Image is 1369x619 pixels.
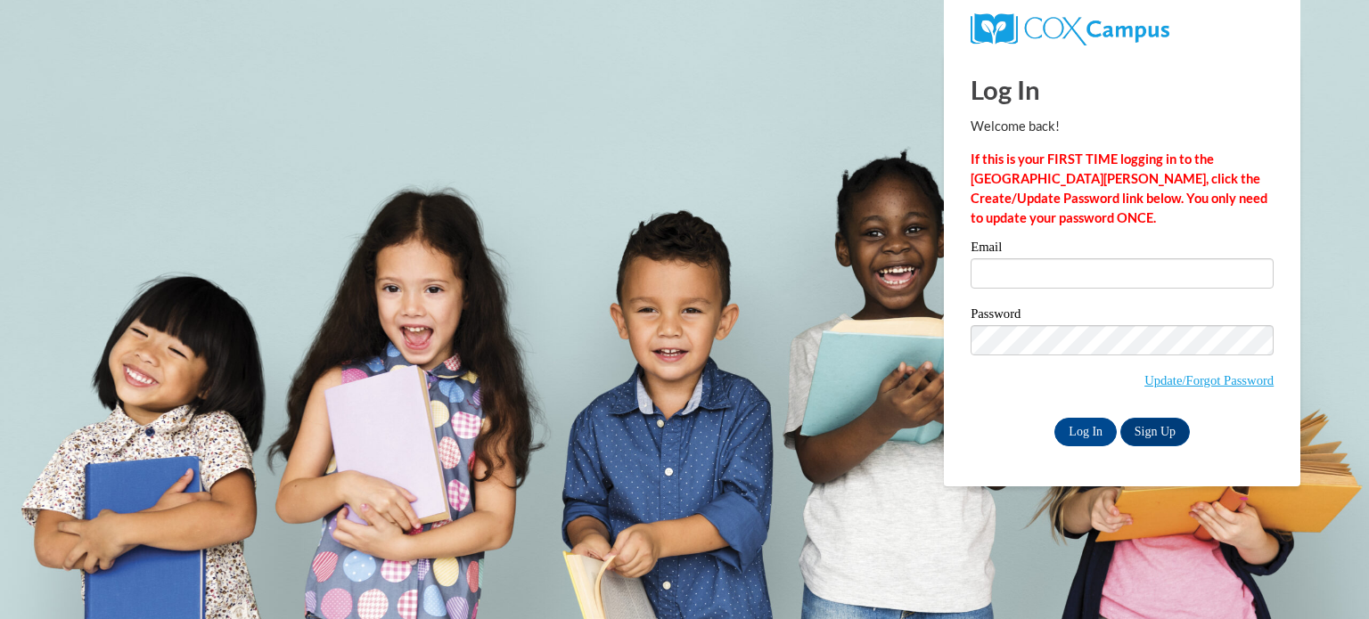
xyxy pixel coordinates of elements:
[971,20,1169,36] a: COX Campus
[1054,418,1117,446] input: Log In
[1144,373,1274,387] a: Update/Forgot Password
[971,13,1169,45] img: COX Campus
[971,240,1274,258] label: Email
[971,307,1274,325] label: Password
[971,117,1274,136] p: Welcome back!
[971,151,1267,225] strong: If this is your FIRST TIME logging in to the [GEOGRAPHIC_DATA][PERSON_NAME], click the Create/Upd...
[1120,418,1190,446] a: Sign Up
[971,71,1274,108] h1: Log In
